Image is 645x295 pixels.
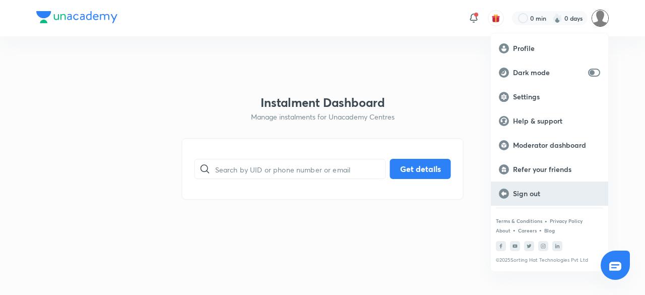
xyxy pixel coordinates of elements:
a: Moderator dashboard [491,133,608,157]
p: © 2025 Sorting Hat Technologies Pvt Ltd [496,257,603,263]
a: Blog [544,227,555,233]
p: Sign out [513,189,600,198]
a: About [496,227,510,233]
p: Settings [513,92,600,101]
a: Privacy Policy [550,218,583,224]
a: Refer your friends [491,157,608,182]
a: Terms & Conditions [496,218,542,224]
a: Profile [491,36,608,61]
a: Settings [491,85,608,109]
a: Careers [518,227,537,233]
p: Profile [513,44,600,53]
a: Help & support [491,109,608,133]
p: Refer your friends [513,165,600,174]
p: Moderator dashboard [513,141,600,150]
p: Help & support [513,116,600,126]
p: Dark mode [513,68,584,77]
div: • [512,225,516,234]
div: • [544,216,548,225]
div: • [539,225,542,234]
